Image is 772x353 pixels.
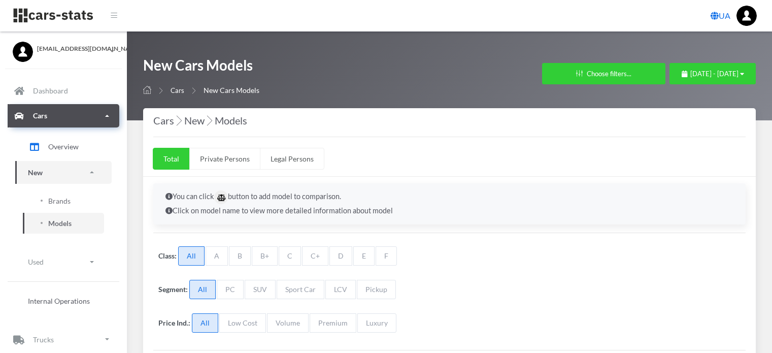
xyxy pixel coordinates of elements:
[542,63,665,84] button: Choose filters...
[279,246,301,266] span: C
[736,6,757,26] img: ...
[353,246,375,266] span: E
[13,8,94,23] img: navbar brand
[15,250,112,273] a: Used
[357,313,396,333] span: Luxury
[153,183,746,224] div: You can click button to add model to comparison. Click on model name to view more detailed inform...
[229,246,251,266] span: B
[329,246,352,266] span: D
[28,295,90,306] span: Internal Operations
[158,317,190,328] label: Price Ind.:
[33,84,68,97] p: Dashboard
[28,166,43,179] p: New
[48,141,79,152] span: Overview
[707,6,734,26] a: UA
[48,196,71,206] span: Brands
[143,56,259,80] h1: New Cars Models
[33,333,54,346] p: Trucks
[8,104,119,127] a: Cars
[669,63,756,84] button: [DATE] - [DATE]
[252,246,278,266] span: B+
[13,42,114,53] a: [EMAIL_ADDRESS][DOMAIN_NAME]
[245,280,276,299] span: SUV
[277,280,324,299] span: Sport Car
[219,313,266,333] span: Low Cost
[153,148,190,170] a: Total
[260,148,324,170] a: Legal Persons
[23,213,104,234] a: Models
[15,161,112,184] a: New
[158,284,188,295] label: Segment:
[158,250,177,261] label: Class:
[153,112,746,129] h4: Cars New Models
[206,246,228,266] span: A
[48,218,72,229] span: Models
[33,109,47,122] p: Cars
[28,255,44,268] p: Used
[325,280,356,299] span: LCV
[192,313,218,333] span: All
[376,246,397,266] span: F
[37,44,114,53] span: [EMAIL_ADDRESS][DOMAIN_NAME]
[189,148,260,170] a: Private Persons
[23,190,104,211] a: Brands
[204,86,259,94] span: New Cars Models
[15,290,112,311] a: Internal Operations
[302,246,328,266] span: C+
[267,313,309,333] span: Volume
[310,313,356,333] span: Premium
[8,79,119,103] a: Dashboard
[690,70,739,78] span: [DATE] - [DATE]
[8,328,119,351] a: Trucks
[171,86,184,94] a: Cars
[217,280,244,299] span: PC
[189,280,216,299] span: All
[15,134,112,159] a: Overview
[357,280,396,299] span: Pickup
[178,246,205,266] span: All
